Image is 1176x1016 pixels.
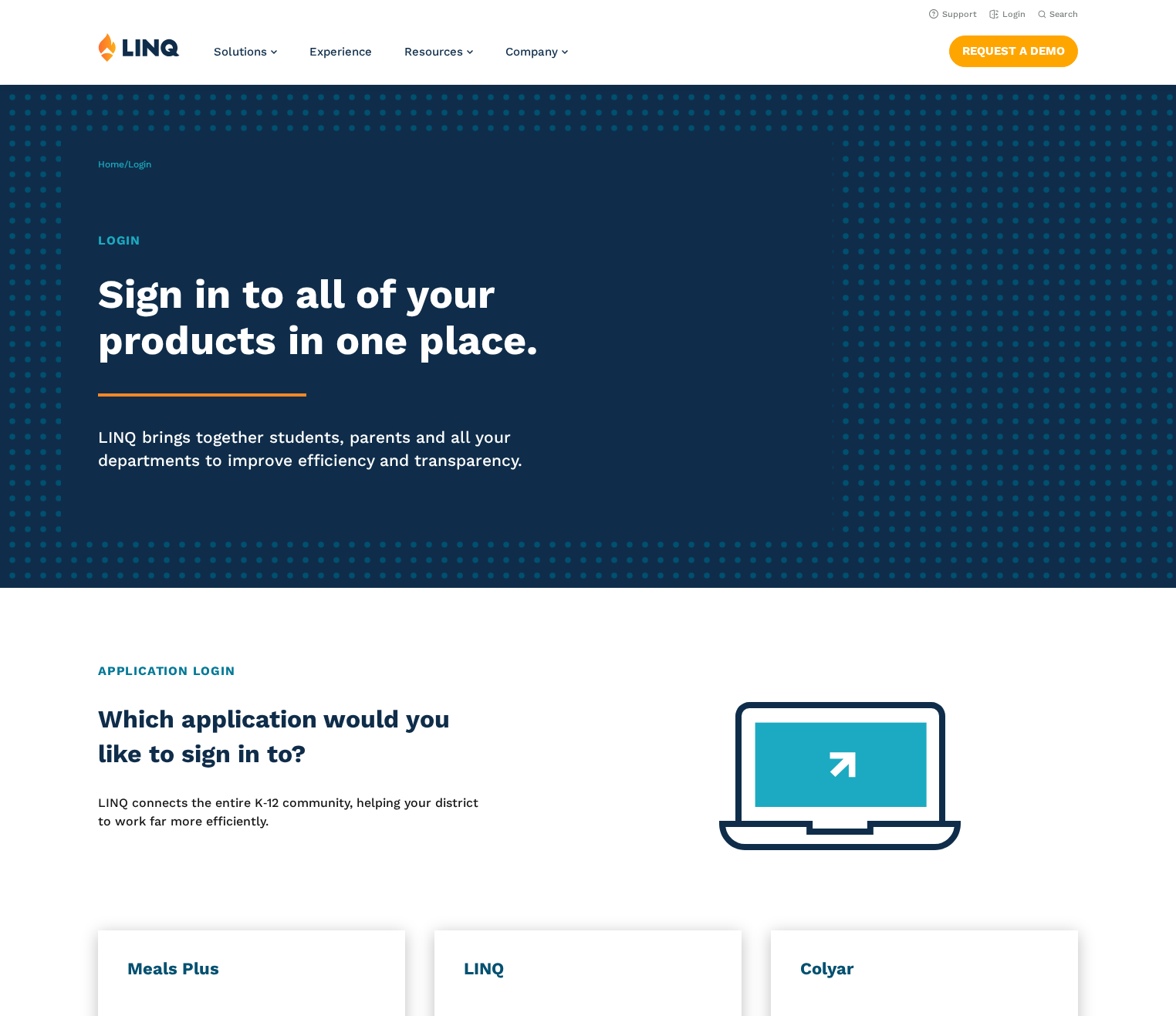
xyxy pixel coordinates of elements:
[127,958,376,980] h3: Meals Plus
[404,45,463,59] span: Resources
[949,32,1078,66] nav: Button Navigation
[989,9,1026,19] a: Login
[505,45,568,59] a: Company
[98,159,151,170] span: /
[929,9,977,19] a: Support
[98,794,489,832] p: LINQ connects the entire K‑12 community, helping your district to work far more efficiently.
[214,45,277,59] a: Solutions
[1038,8,1078,20] button: Open Search Bar
[214,45,267,59] span: Solutions
[949,35,1078,66] a: Request a Demo
[800,958,1049,980] h3: Colyar
[404,45,473,59] a: Resources
[214,32,568,83] nav: Primary Navigation
[128,159,151,170] span: Login
[1049,9,1078,19] span: Search
[98,231,551,250] h1: Login
[98,662,1078,680] h2: Application Login
[505,45,558,59] span: Company
[98,32,180,62] img: LINQ | K‑12 Software
[98,159,124,170] a: Home
[309,45,372,59] a: Experience
[98,272,551,364] h2: Sign in to all of your products in one place.
[98,426,551,472] p: LINQ brings together students, parents and all your departments to improve efficiency and transpa...
[464,958,712,980] h3: LINQ
[98,702,489,772] h2: Which application would you like to sign in to?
